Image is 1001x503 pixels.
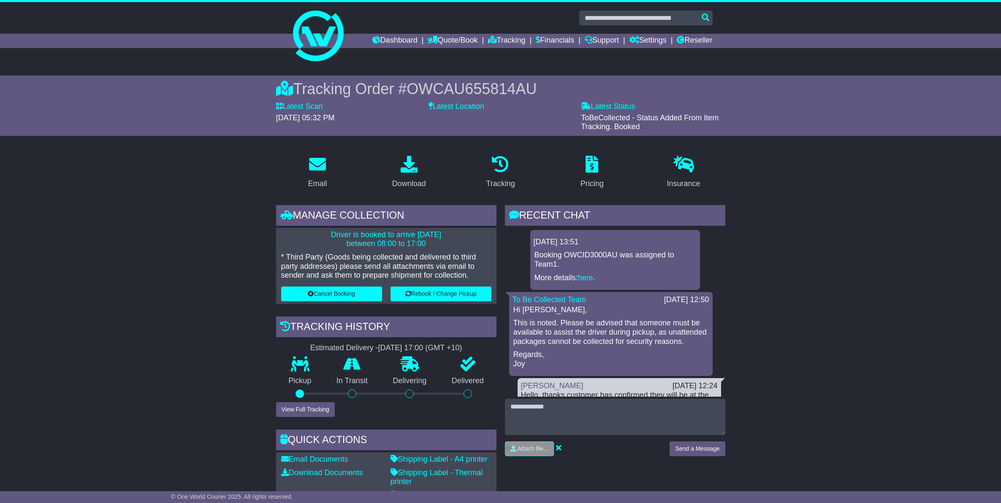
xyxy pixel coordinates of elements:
p: In Transit [324,376,380,386]
p: More details: . [534,273,696,283]
a: here [578,273,593,282]
p: Delivered [439,376,496,386]
a: Shipping Label - Thermal printer [391,468,483,486]
a: Quote/Book [428,34,477,48]
label: Latest Location [429,102,484,111]
div: [DATE] 17:00 (GMT +10) [378,343,462,353]
span: [DATE] 05:32 PM [276,114,335,122]
a: Tracking [480,153,520,192]
a: Pricing [575,153,609,192]
p: Pickup [276,376,324,386]
a: Reseller [677,34,712,48]
div: Estimated Delivery - [276,343,496,353]
label: Latest Scan [276,102,323,111]
p: Delivering [380,376,439,386]
button: Send a Message [670,441,725,456]
a: Support [585,34,619,48]
a: Insurance [662,153,706,192]
div: RECENT CHAT [505,205,725,228]
label: Latest Status [581,102,635,111]
div: Tracking history [276,316,496,339]
a: Tracking [488,34,525,48]
a: Email [302,153,332,192]
p: This is noted. Please be advised that someone must be available to assist the driver during picku... [513,319,708,346]
a: Dashboard [372,34,418,48]
a: Download [387,153,431,192]
button: Rebook / Change Pickup [391,287,491,301]
span: ToBeCollected - Status Added From Item Tracking. Booked [581,114,719,131]
a: Email Documents [281,455,348,463]
a: [PERSON_NAME] [521,381,583,390]
div: [DATE] 12:50 [664,295,709,305]
div: Pricing [581,178,604,189]
span: © One World Courier 2025. All rights reserved. [171,493,293,500]
div: Manage collection [276,205,496,228]
div: Email [308,178,327,189]
div: Tracking [486,178,515,189]
a: Download Documents [281,468,363,477]
p: Regards, Joy [513,350,708,368]
p: * Third Party (Goods being collected and delivered to third party addresses) please send all atta... [281,253,491,280]
p: Hi [PERSON_NAME], [513,306,708,315]
a: Consignment Note [391,491,459,499]
button: View Full Tracking [276,402,335,417]
a: Financials [536,34,574,48]
a: To Be Collected Team [513,295,586,304]
div: [DATE] 13:51 [534,238,697,247]
p: Booking OWCID3000AU was assigned to Team1. [534,251,696,269]
a: Shipping Label - A4 printer [391,455,488,463]
a: Settings [629,34,667,48]
span: OWCAU655814AU [407,80,537,97]
div: [DATE] 12:24 [673,381,718,391]
div: Hello, thanks customer has confirmed they will be at the premises from 2:30 onwards [DATE]. As pe... [521,391,718,436]
div: Insurance [667,178,700,189]
button: Cancel Booking [281,287,382,301]
div: Download [392,178,426,189]
p: Driver is booked to arrive [DATE] between 08:00 to 17:00 [281,230,491,249]
div: Tracking Order # [276,80,725,98]
div: Quick Actions [276,430,496,452]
